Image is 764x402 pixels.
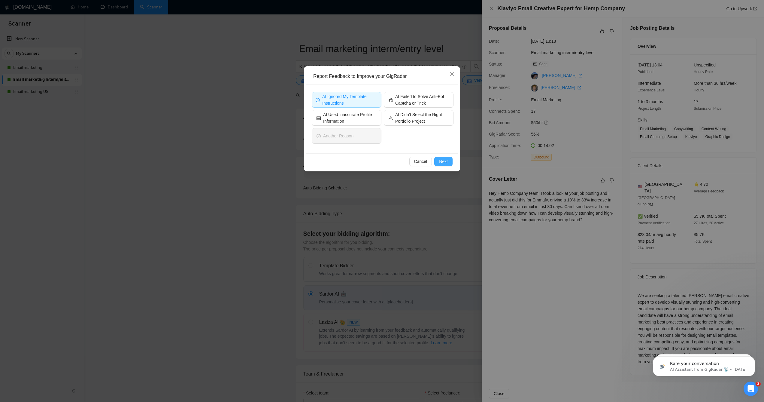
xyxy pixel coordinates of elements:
button: Cancel [409,157,432,166]
span: Cancel [414,158,427,165]
div: Report Feedback to Improve your GigRadar [313,73,455,80]
span: close [450,72,454,76]
span: Next [439,158,448,165]
span: AI Failed to Solve Anti-Bot Captcha or Trick [395,93,449,106]
span: idcard [317,115,321,120]
button: bugAI Failed to Solve Anti-Bot Captcha or Trick [384,92,453,108]
button: idcardAI Used Inaccurate Profile Information [312,110,381,126]
iframe: Intercom live chat [744,382,758,396]
span: AI Used Inaccurate Profile Information [323,111,377,124]
button: Close [444,66,460,82]
span: bug [389,97,393,102]
button: Next [434,157,453,166]
button: warningAI Didn’t Select the Right Portfolio Project [384,110,453,126]
button: stopAI Ignored My Template Instructions [312,92,381,108]
span: 3 [756,382,761,386]
span: warning [389,115,393,120]
span: stop [316,97,320,102]
iframe: Intercom notifications message [644,344,764,386]
span: AI Didn’t Select the Right Portfolio Project [395,111,449,124]
button: frownAnother Reason [312,128,381,144]
span: AI Ignored My Template Instructions [322,93,377,106]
